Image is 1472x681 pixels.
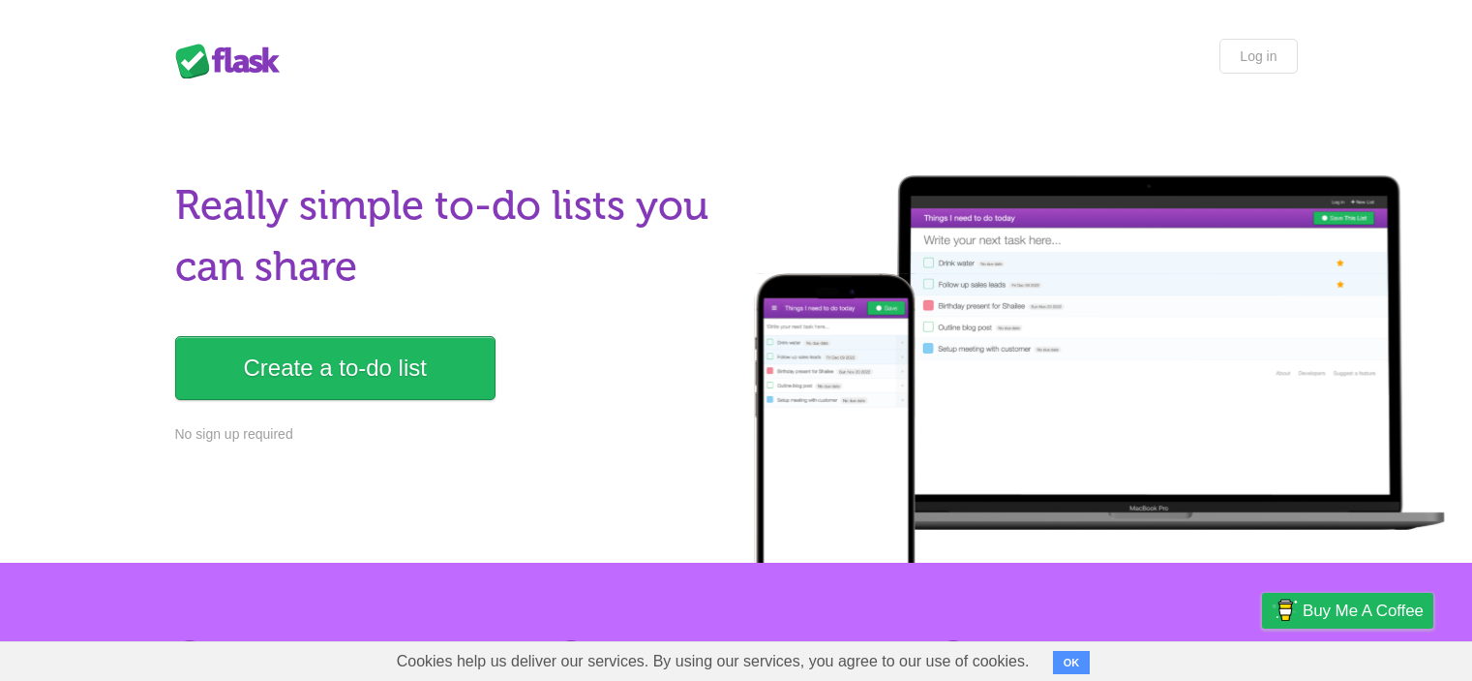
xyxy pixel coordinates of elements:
[556,640,915,666] h2: Share lists with ease.
[175,424,725,445] p: No sign up required
[1303,594,1424,628] span: Buy me a coffee
[1262,593,1433,629] a: Buy me a coffee
[175,640,533,666] h2: No sign up. Nothing to install.
[1219,39,1297,74] a: Log in
[1053,651,1091,674] button: OK
[175,44,291,78] div: Flask Lists
[1272,594,1298,627] img: Buy me a coffee
[175,336,496,400] a: Create a to-do list
[377,642,1049,681] span: Cookies help us deliver our services. By using our services, you agree to our use of cookies.
[175,175,725,297] h1: Really simple to-do lists you can share
[939,640,1297,666] h2: Access from any device.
